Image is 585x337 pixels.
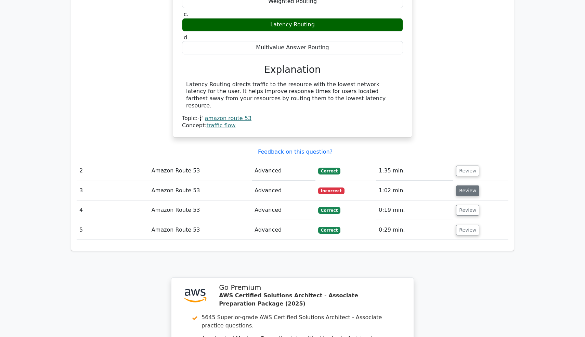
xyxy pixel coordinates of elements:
[77,200,149,220] td: 4
[376,220,453,240] td: 0:29 min.
[252,161,315,181] td: Advanced
[318,187,344,194] span: Incorrect
[318,168,340,174] span: Correct
[456,185,479,196] button: Review
[77,161,149,181] td: 2
[149,161,252,181] td: Amazon Route 53
[149,181,252,200] td: Amazon Route 53
[207,122,236,129] a: traffic flow
[318,227,340,234] span: Correct
[149,200,252,220] td: Amazon Route 53
[77,220,149,240] td: 5
[252,181,315,200] td: Advanced
[182,41,403,54] div: Multivalue Answer Routing
[186,81,399,109] div: Latency Routing directs traffic to the resource with the lowest network latency for the user. It ...
[184,34,189,41] span: d.
[205,115,251,121] a: amazon route 53
[182,115,403,122] div: Topic:
[318,207,340,214] span: Correct
[252,220,315,240] td: Advanced
[376,161,453,181] td: 1:35 min.
[456,205,479,216] button: Review
[184,11,188,17] span: c.
[258,148,333,155] a: Feedback on this question?
[77,181,149,200] td: 3
[456,166,479,176] button: Review
[182,18,403,31] div: Latency Routing
[252,200,315,220] td: Advanced
[149,220,252,240] td: Amazon Route 53
[186,64,399,76] h3: Explanation
[456,225,479,235] button: Review
[182,122,403,129] div: Concept:
[376,200,453,220] td: 0:19 min.
[376,181,453,200] td: 1:02 min.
